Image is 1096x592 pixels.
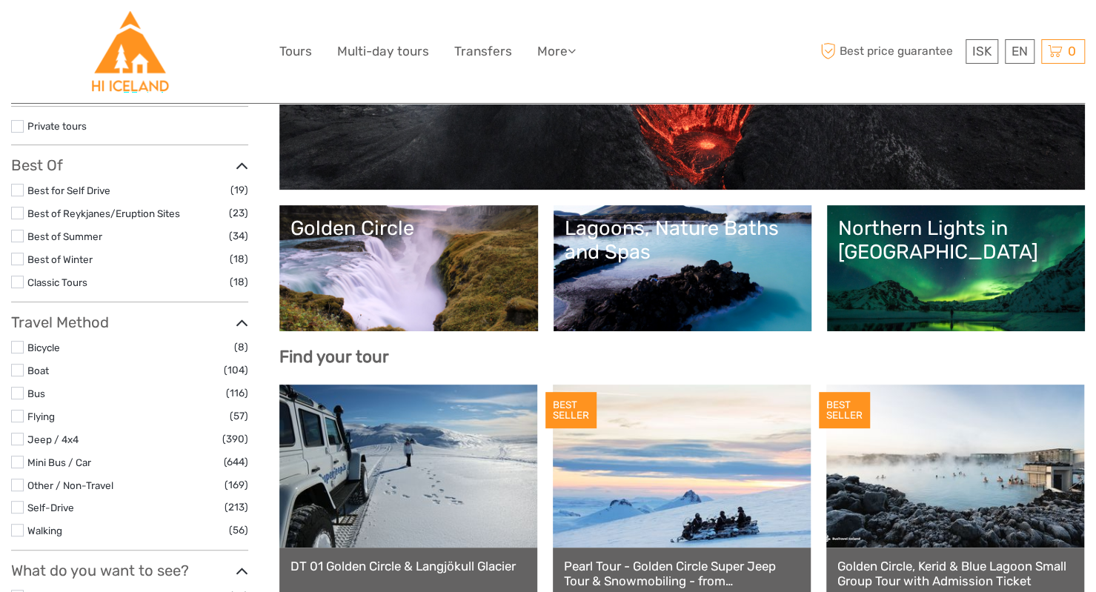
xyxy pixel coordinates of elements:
span: Best price guarantee [817,39,962,64]
span: (19) [230,182,248,199]
div: EN [1005,39,1034,64]
a: Walking [27,525,62,536]
a: Jeep / 4x4 [27,433,79,445]
a: Boat [27,365,49,376]
a: Lagoons, Nature Baths and Spas [565,216,800,320]
span: (390) [222,430,248,448]
span: (104) [224,362,248,379]
span: (169) [225,476,248,493]
a: Bicycle [27,342,60,353]
a: Private tours [27,120,87,132]
span: (23) [229,204,248,222]
div: BEST SELLER [819,392,870,429]
h3: Best Of [11,156,248,174]
a: Best for Self Drive [27,184,110,196]
a: Best of Winter [27,253,93,265]
div: Northern Lights in [GEOGRAPHIC_DATA] [838,216,1074,265]
a: Bus [27,388,45,399]
span: (18) [230,250,248,267]
h3: Travel Method [11,313,248,331]
a: Classic Tours [27,276,87,288]
a: Tours [279,41,312,62]
span: 0 [1066,44,1078,59]
h3: What do you want to see? [11,562,248,579]
span: (18) [230,273,248,290]
a: More [537,41,576,62]
span: ISK [972,44,992,59]
a: Self-Drive [27,502,74,513]
a: DT 01 Golden Circle & Langjökull Glacier [290,559,526,573]
img: Hostelling International [90,11,170,92]
div: Golden Circle [290,216,526,240]
a: Other / Non-Travel [27,479,113,491]
a: Golden Circle, Kerid & Blue Lagoon Small Group Tour with Admission Ticket [837,559,1073,589]
a: Multi-day tours [337,41,429,62]
a: Transfers [454,41,512,62]
a: Flying [27,410,55,422]
div: BEST SELLER [545,392,597,429]
span: (116) [226,385,248,402]
span: (8) [234,339,248,356]
span: (56) [229,522,248,539]
span: (34) [229,227,248,245]
div: Lagoons, Nature Baths and Spas [565,216,800,265]
a: Northern Lights in [GEOGRAPHIC_DATA] [838,216,1074,320]
a: Lava and Volcanoes [290,75,1074,179]
a: Mini Bus / Car [27,456,91,468]
span: (213) [225,499,248,516]
a: Best of Summer [27,230,102,242]
a: Best of Reykjanes/Eruption Sites [27,207,180,219]
a: Golden Circle [290,216,526,320]
span: (644) [224,453,248,470]
span: (57) [230,408,248,425]
a: Pearl Tour - Golden Circle Super Jeep Tour & Snowmobiling - from [GEOGRAPHIC_DATA] [564,559,800,589]
b: Find your tour [279,347,389,367]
